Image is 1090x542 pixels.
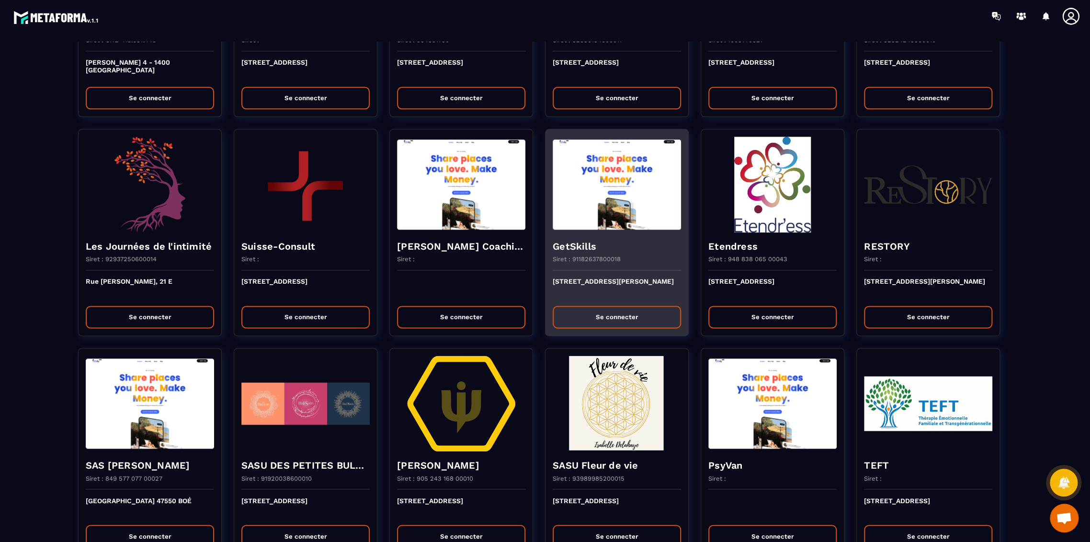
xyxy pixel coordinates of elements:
h4: GetSkills [553,240,681,253]
button: Se connecter [553,87,681,109]
p: Siret : [397,255,415,263]
button: Se connecter [397,87,525,109]
h4: Etendress [708,240,837,253]
button: Se connecter [241,87,370,109]
button: Se connecter [864,87,992,109]
p: [STREET_ADDRESS] [553,58,681,80]
p: Siret : [864,474,882,482]
h4: Suisse-Consult [241,240,370,253]
p: Rue [PERSON_NAME], 21 E [86,277,214,299]
img: funnel-background [553,137,681,232]
button: Se connecter [86,87,214,109]
button: Se connecter [708,87,837,109]
p: Siret : [241,255,259,263]
button: Se connecter [241,306,370,328]
p: [PERSON_NAME] 4 - 1400 [GEOGRAPHIC_DATA] [86,58,214,80]
p: [GEOGRAPHIC_DATA] 47550 BOÉ [86,496,214,518]
button: Se connecter [553,306,681,328]
img: funnel-background [708,137,837,232]
h4: [PERSON_NAME] Coaching & Development [397,240,525,253]
p: [STREET_ADDRESS] [864,58,992,80]
p: Siret : 92937250600014 [86,255,157,263]
p: [STREET_ADDRESS][PERSON_NAME] [864,277,992,299]
img: funnel-background [553,356,681,451]
button: Se connecter [397,306,525,328]
img: funnel-background [86,137,214,232]
p: [STREET_ADDRESS] [397,496,525,518]
img: funnel-background [397,356,525,451]
p: Siret : 93989985200015 [553,474,624,482]
img: funnel-background [708,356,837,451]
button: Se connecter [708,306,837,328]
p: [STREET_ADDRESS] [553,496,681,518]
p: Siret : 849 577 077 00027 [86,474,162,482]
h4: SASU DES PETITES BULLES [241,459,370,472]
a: Mở cuộc trò chuyện [1050,504,1079,532]
p: Siret : 905 243 168 00010 [397,474,473,482]
img: funnel-background [241,137,370,232]
p: Siret : 91182637800018 [553,255,621,263]
h4: [PERSON_NAME] [397,459,525,472]
img: funnel-background [864,137,992,232]
button: Se connecter [86,306,214,328]
p: [STREET_ADDRESS] [864,496,992,518]
img: logo [13,9,100,26]
img: funnel-background [397,137,525,232]
img: funnel-background [241,356,370,451]
p: [STREET_ADDRESS] [397,58,525,80]
p: [STREET_ADDRESS] [708,277,837,299]
p: [STREET_ADDRESS] [241,277,370,299]
h4: Les Journées de l'intimité [86,240,214,253]
p: [STREET_ADDRESS] [708,58,837,80]
p: Siret : [864,255,882,263]
h4: SASU Fleur de vie [553,459,681,472]
p: [STREET_ADDRESS][PERSON_NAME] [553,277,681,299]
img: funnel-background [864,356,992,451]
button: Se connecter [864,306,992,328]
p: [STREET_ADDRESS] [241,496,370,518]
p: [STREET_ADDRESS] [241,58,370,80]
h4: TEFT [864,459,992,472]
h4: SAS [PERSON_NAME] [86,459,214,472]
img: funnel-background [86,356,214,451]
h4: RESTORY [864,240,992,253]
h4: PsyVan [708,459,837,472]
p: Siret : 91920038600010 [241,474,312,482]
p: Siret : 948 838 065 00043 [708,255,787,263]
p: Siret : [708,474,726,482]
